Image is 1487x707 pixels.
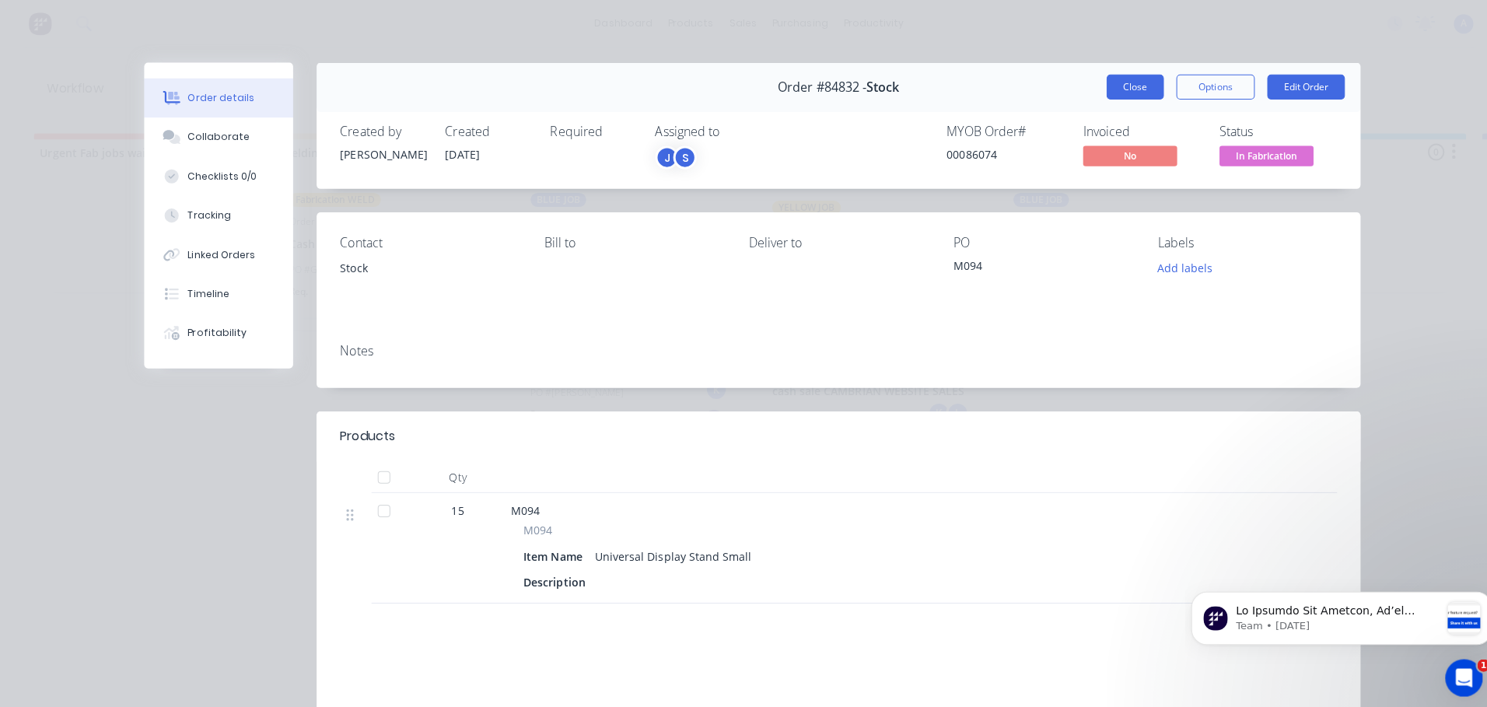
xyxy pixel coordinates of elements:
[520,541,584,563] div: Item Name
[650,145,691,168] button: JS
[187,90,253,104] div: Order details
[1075,124,1191,138] div: Invoiced
[650,124,806,138] div: Assigned to
[650,145,674,168] div: J
[338,124,423,138] div: Created by
[743,234,922,249] div: Deliver to
[946,255,1124,277] div: M094
[408,458,501,489] div: Qty
[507,499,536,514] span: M094
[946,234,1124,249] div: PO
[520,566,587,589] div: Description
[772,79,860,94] span: Order #84832 -
[584,541,752,563] div: Universal Display Stand Small
[1210,145,1303,168] button: In Fabrication
[1149,234,1327,249] div: Labels
[51,58,253,72] p: Message from Team, sent 1w ago
[939,124,1056,138] div: MYOB Order #
[143,233,291,272] button: Linked Orders
[143,156,291,194] button: Checklists 0/0
[338,424,392,443] div: Products
[187,246,254,260] div: Linked Orders
[187,168,255,182] div: Checklists 0/0
[520,518,548,534] span: M094
[546,124,632,138] div: Required
[338,255,516,305] div: Stock
[1466,654,1478,667] span: 1
[448,499,460,515] span: 15
[1210,145,1303,164] span: In Fabrication
[541,234,719,249] div: Bill to
[338,255,516,277] div: Stock
[143,194,291,233] button: Tracking
[1434,654,1471,691] iframe: Intercom live chat
[668,145,691,168] div: S
[1210,124,1327,138] div: Status
[143,272,291,311] button: Timeline
[187,207,229,221] div: Tracking
[1075,145,1168,164] span: No
[338,341,1327,355] div: Notes
[187,129,248,143] div: Collaborate
[442,145,476,160] span: [DATE]
[1176,556,1487,665] iframe: Intercom notifications message
[143,78,291,117] button: Order details
[1167,74,1245,99] button: Options
[1140,255,1212,276] button: Add labels
[338,234,516,249] div: Contact
[1098,74,1155,99] button: Close
[939,145,1056,161] div: 00086074
[1258,74,1335,99] button: Edit Order
[187,324,245,338] div: Profitability
[860,79,893,94] span: Stock
[338,145,423,161] div: [PERSON_NAME]
[442,124,527,138] div: Created
[187,285,228,299] div: Timeline
[143,311,291,350] button: Profitability
[143,117,291,156] button: Collaborate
